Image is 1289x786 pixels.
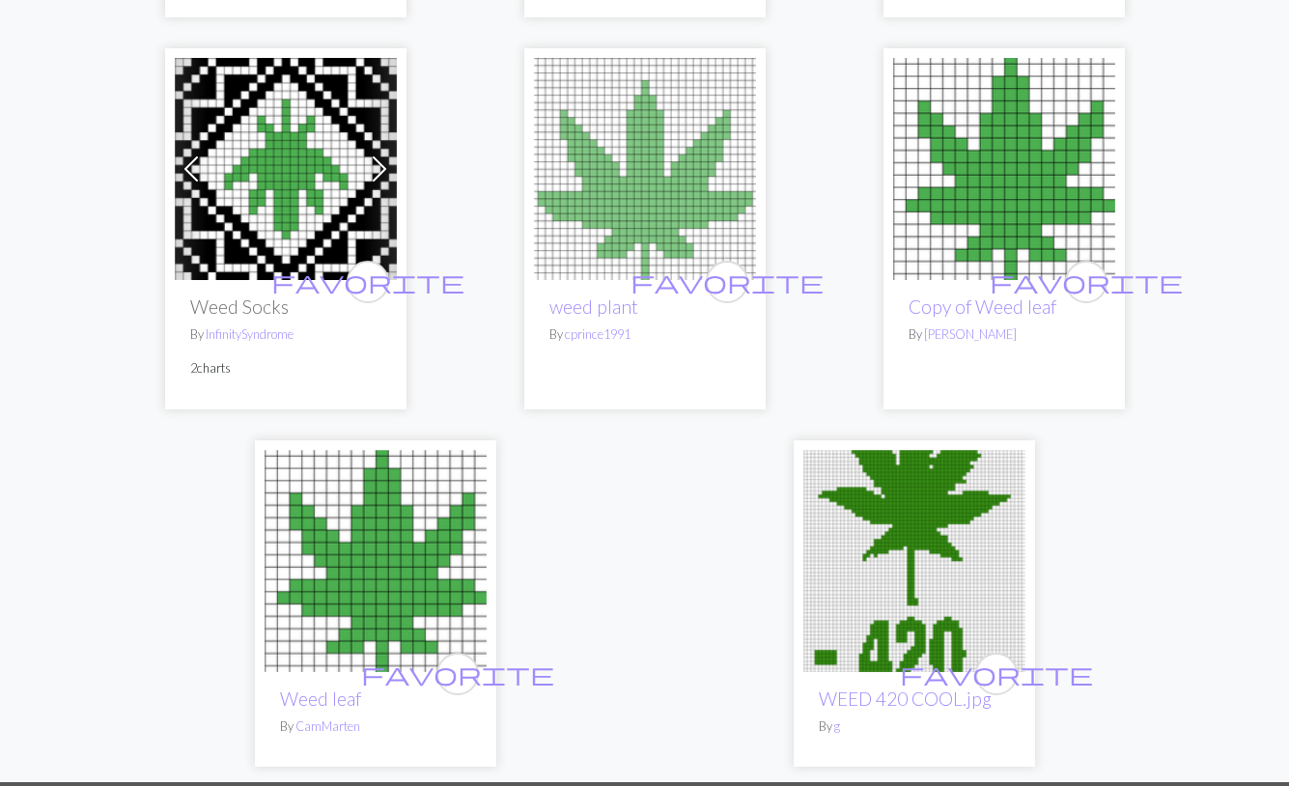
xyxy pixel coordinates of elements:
a: Weed [175,157,397,176]
img: Weed [175,58,397,280]
span: favorite [630,267,824,296]
h2: Weed Socks [190,295,381,318]
a: g [834,718,840,734]
span: favorite [990,267,1183,296]
img: Weed leaf [265,450,487,672]
p: By [819,717,1010,736]
a: CamMarten [295,718,360,734]
a: WEED 420 COOL.jpg [819,688,992,710]
p: 2 charts [190,359,381,378]
span: favorite [271,267,464,296]
p: By [280,717,471,736]
i: favourite [271,263,464,301]
img: weed plant [534,58,756,280]
a: weed plant [534,157,756,176]
i: favourite [630,263,824,301]
span: favorite [361,659,554,688]
a: InfinitySyndrome [206,326,294,342]
a: Copy of Weed leaf [909,295,1056,318]
a: Weed leaf [893,157,1115,176]
a: weed plant [549,295,638,318]
i: favourite [990,263,1183,301]
button: favourite [706,261,748,303]
p: By [909,325,1100,344]
button: favourite [347,261,389,303]
button: favourite [975,653,1018,695]
span: favorite [900,659,1093,688]
img: WEED 420 COOL.jpg [803,450,1025,672]
i: favourite [361,655,554,693]
a: cprince1991 [565,326,630,342]
button: favourite [436,653,479,695]
a: WEED 420 COOL.jpg [803,549,1025,568]
a: [PERSON_NAME] [924,326,1017,342]
p: By [190,325,381,344]
a: Weed leaf [265,549,487,568]
button: favourite [1065,261,1107,303]
a: Weed leaf [280,688,361,710]
i: favourite [900,655,1093,693]
p: By [549,325,741,344]
img: Weed leaf [893,58,1115,280]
